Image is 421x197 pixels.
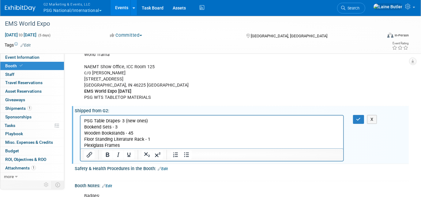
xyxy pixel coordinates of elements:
[3,2,260,33] body: Rich Text Area. Press ALT-0 for help.
[4,21,259,27] p: Floor Standing Literature Rack - 1
[0,70,64,79] a: Staff
[5,165,36,170] span: Attachments
[152,151,163,159] button: Superscript
[373,3,403,10] img: Laine Butler
[392,42,408,45] div: Event Rating
[5,140,53,145] span: Misc. Expenses & Credits
[4,2,259,9] p: PSG Table Drapes- 3 (new ones)
[113,151,123,159] button: Italic
[5,97,25,102] span: Giveaways
[181,151,192,159] button: Bullet list
[75,181,409,189] div: Booth Notes:
[102,184,112,188] a: Edit
[5,114,32,119] span: Sponsorships
[18,32,24,37] span: to
[5,89,42,94] span: Asset Reservations
[84,89,131,94] b: EMS World Expo [DATE]
[75,106,409,114] div: Shipped from G2:
[5,106,32,111] span: Shipments
[0,155,64,164] a: ROI, Objectives & ROO
[20,64,23,67] i: Booth reservation complete
[5,148,19,153] span: Budget
[5,63,24,68] span: Booth
[5,55,39,60] span: Event Information
[0,130,64,138] a: Playbook
[4,174,14,179] span: more
[367,115,377,124] button: X
[3,18,374,29] div: EMS World Expo
[5,32,37,38] span: [DATE] [DATE]
[0,147,64,155] a: Budget
[171,151,181,159] button: Numbered list
[0,104,64,113] a: Shipments1
[5,5,36,11] img: ExhibitDay
[5,123,15,128] span: Tasks
[0,121,64,130] a: Tasks
[0,62,64,70] a: Booth
[0,113,64,121] a: Sponsorships
[4,15,259,21] p: Wooden Bookstands - 45
[124,151,134,159] button: Underline
[0,79,64,87] a: Travel Reservations
[5,157,46,162] span: ROI, Objectives & ROO
[0,138,64,147] a: Misc. Expenses & Credits
[0,53,64,61] a: Event Information
[0,173,64,181] a: more
[0,96,64,104] a: Giveaways
[142,151,152,159] button: Subscript
[52,181,64,189] td: Toggle Event Tabs
[38,33,51,37] span: (5 days)
[5,72,14,77] span: Staff
[21,43,31,47] a: Edit
[4,27,259,33] p: Plexiglass Frames
[158,167,168,171] a: Edit
[5,42,31,48] td: Tags
[5,131,23,136] span: Playbook
[102,151,113,159] button: Bold
[251,34,328,38] span: [GEOGRAPHIC_DATA], [GEOGRAPHIC_DATA]
[75,164,409,172] div: Safety & Health Procedures in the Booth:
[387,33,393,38] img: Format-Inperson.png
[41,181,52,189] td: Personalize Event Tab Strip
[345,6,359,10] span: Search
[4,9,259,15] p: Bookend Sets - 3
[394,33,409,38] div: In-Person
[5,80,43,85] span: Travel Reservations
[349,32,409,41] div: Event Format
[31,165,36,170] span: 1
[81,116,343,148] iframe: Rich Text Area
[27,106,32,110] span: 1
[84,151,95,159] button: Insert/edit link
[43,1,102,7] span: G2 Marketing & Events, LLC
[0,164,64,172] a: Attachments1
[108,32,145,39] button: Committed
[0,87,64,95] a: Asset Reservations
[337,3,365,13] a: Search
